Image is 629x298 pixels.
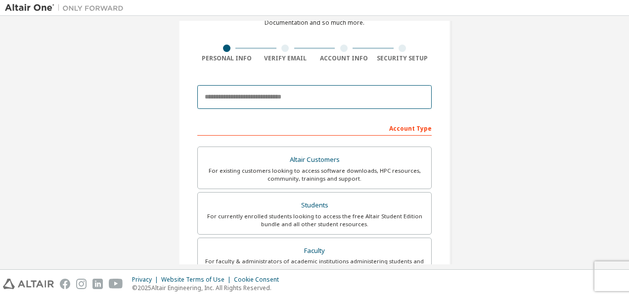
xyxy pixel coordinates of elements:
[204,244,425,258] div: Faculty
[314,54,373,62] div: Account Info
[5,3,129,13] img: Altair One
[204,257,425,273] div: For faculty & administrators of academic institutions administering students and accessing softwa...
[161,276,234,284] div: Website Terms of Use
[256,54,315,62] div: Verify Email
[204,212,425,228] div: For currently enrolled students looking to access the free Altair Student Edition bundle and all ...
[109,279,123,289] img: youtube.svg
[234,276,285,284] div: Cookie Consent
[132,284,285,292] p: © 2025 Altair Engineering, Inc. All Rights Reserved.
[3,279,54,289] img: altair_logo.svg
[373,54,432,62] div: Security Setup
[197,120,432,136] div: Account Type
[197,54,256,62] div: Personal Info
[204,167,425,183] div: For existing customers looking to access software downloads, HPC resources, community, trainings ...
[60,279,70,289] img: facebook.svg
[204,153,425,167] div: Altair Customers
[204,199,425,212] div: Students
[92,279,103,289] img: linkedin.svg
[76,279,87,289] img: instagram.svg
[132,276,161,284] div: Privacy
